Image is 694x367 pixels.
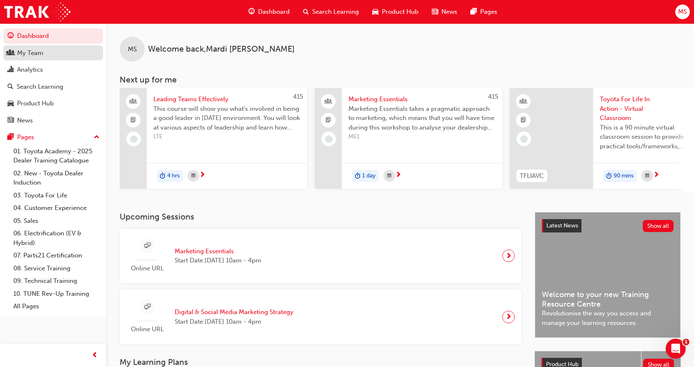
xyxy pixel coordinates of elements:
span: MS [128,45,137,54]
button: DashboardMy TeamAnalyticsSearch LearningProduct HubNews [3,27,103,130]
button: Show all [643,220,674,232]
a: Search Learning [3,79,103,95]
span: News [441,7,457,17]
span: learningRecordVerb_NONE-icon [520,135,528,143]
span: TFLIAVC [520,171,544,181]
a: 05. Sales [10,215,103,227]
span: guage-icon [8,32,14,40]
span: 415 [293,93,303,100]
span: calendar-icon [645,171,649,181]
span: Search Learning [312,7,359,17]
a: 06. Electrification (EV & Hybrid) [10,227,103,249]
span: MS [678,7,687,17]
span: pages-icon [8,134,14,141]
span: people-icon [326,96,331,107]
span: This is a 90 minute virtual classroom session to provide practical tools/frameworks, behaviours a... [600,123,691,151]
span: ME1 [348,132,496,142]
h3: My Learning Plans [120,357,521,367]
a: 08. Service Training [10,262,103,275]
span: learningRecordVerb_NONE-icon [325,135,333,143]
a: Analytics [3,62,103,77]
span: Pages [480,7,497,17]
span: Start Date: [DATE] 10am - 4pm [175,317,293,327]
span: Leading Teams Effectively [153,95,301,104]
span: news-icon [432,7,438,17]
span: guage-icon [248,7,255,17]
span: Welcome to your new Training Resource Centre [542,290,674,309]
a: 415Marketing EssentialsMarketing Essentials takes a pragmatic approach to marketing, which means ... [315,88,502,189]
a: 04. Customer Experience [10,202,103,215]
div: Product Hub [17,99,54,108]
a: Product Hub [3,96,103,111]
span: This course will show you what's involved in being a good leader in [DATE] environment. You will ... [153,104,301,132]
button: Pages [3,130,103,145]
a: Latest NewsShow allWelcome to your new Training Resource CentreRevolutionise the way you access a... [535,212,681,338]
a: Online URLDigital & Social Media Marketing StrategyStart Date:[DATE] 10am - 4pm [126,296,515,337]
a: news-iconNews [425,3,464,20]
span: duration-icon [160,171,165,182]
span: next-icon [506,250,512,262]
span: news-icon [8,117,14,125]
span: Marketing Essentials [348,95,496,104]
span: booktick-icon [130,115,136,126]
span: Latest News [546,222,578,229]
div: Pages [17,132,34,142]
span: car-icon [8,100,14,107]
span: chart-icon [8,66,14,74]
span: car-icon [372,7,378,17]
span: sessionType_ONLINE_URL-icon [144,241,150,251]
span: Product Hub [382,7,418,17]
a: car-iconProduct Hub [366,3,425,20]
span: 415 [488,93,498,100]
span: pages-icon [471,7,477,17]
span: prev-icon [92,350,98,361]
a: Online URLMarketing EssentialsStart Date:[DATE] 10am - 4pm [126,235,515,277]
h3: Next up for me [106,75,694,85]
span: people-icon [8,50,14,57]
a: 07. Parts21 Certification [10,249,103,262]
a: 10. TUNE Rev-Up Training [10,287,103,300]
span: learningResourceType_INSTRUCTOR_LED-icon [521,96,526,107]
a: 01. Toyota Academy - 2025 Dealer Training Catalogue [10,145,103,167]
span: duration-icon [355,171,361,182]
div: Search Learning [17,82,63,92]
img: Trak [4,2,70,21]
iframe: Intercom live chat [666,339,686,359]
span: search-icon [8,83,13,91]
a: Dashboard [3,28,103,44]
span: duration-icon [606,171,612,182]
span: people-icon [130,96,136,107]
div: My Team [17,48,43,58]
span: Online URL [126,325,168,334]
span: 90 mins [614,171,634,181]
span: 1 [683,339,689,345]
a: guage-iconDashboard [242,3,296,20]
span: LTE [153,132,301,142]
span: 0 [689,93,693,100]
h3: Upcoming Sessions [120,212,521,222]
span: up-icon [94,132,100,143]
span: Revolutionise the way you access and manage your learning resources. [542,309,674,327]
span: calendar-icon [191,171,195,181]
a: My Team [3,45,103,61]
span: calendar-icon [387,171,391,181]
a: 415Leading Teams EffectivelyThis course will show you what's involved in being a good leader in [... [120,88,307,189]
span: next-icon [395,172,401,179]
span: Dashboard [258,7,290,17]
a: News [3,113,103,128]
span: Welcome back , Mardi [PERSON_NAME] [148,45,295,54]
span: next-icon [653,172,659,179]
span: Start Date: [DATE] 10am - 4pm [175,256,261,265]
a: search-iconSearch Learning [296,3,366,20]
div: Analytics [17,65,43,75]
span: search-icon [303,7,309,17]
span: next-icon [199,172,205,179]
span: booktick-icon [326,115,331,126]
a: Latest NewsShow all [542,219,674,232]
a: 03. Toyota For Life [10,189,103,202]
span: Online URL [126,264,168,273]
span: 1 day [362,171,376,181]
span: booktick-icon [521,115,526,126]
a: 02. New - Toyota Dealer Induction [10,167,103,189]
